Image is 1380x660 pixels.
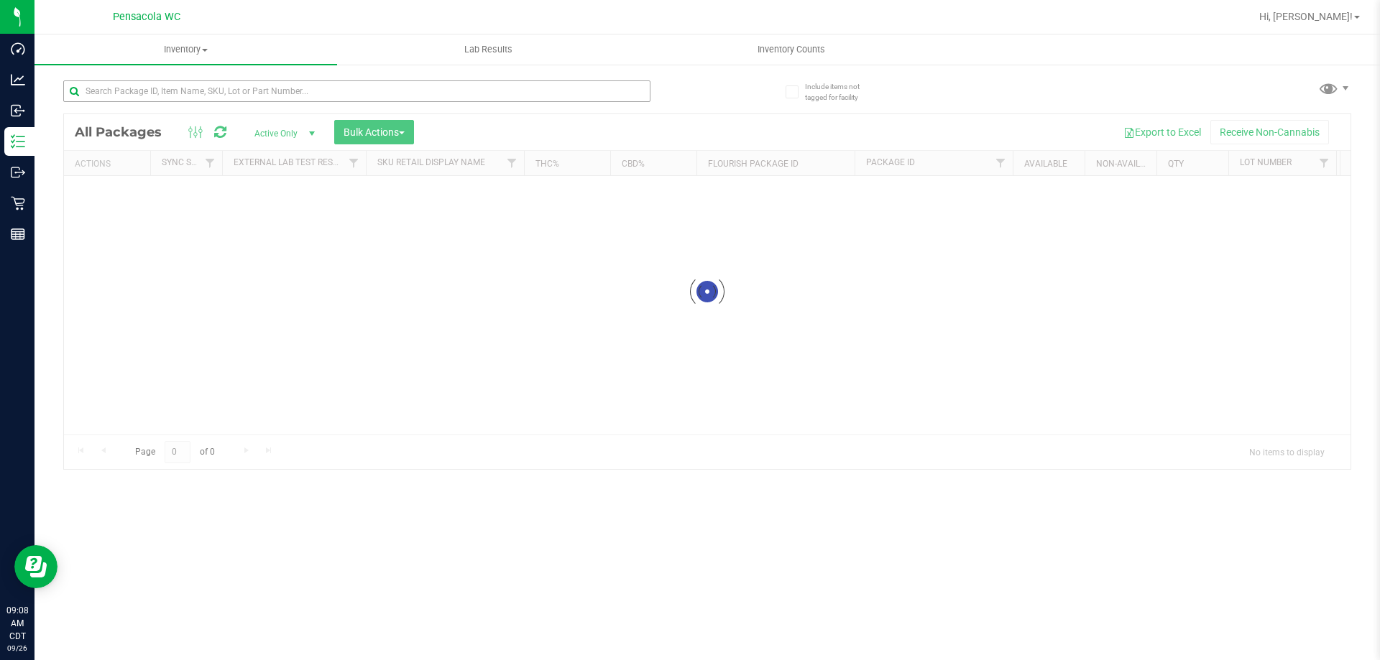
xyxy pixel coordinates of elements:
[6,643,28,654] p: 09/26
[11,73,25,87] inline-svg: Analytics
[11,42,25,56] inline-svg: Dashboard
[805,81,877,103] span: Include items not tagged for facility
[6,604,28,643] p: 09:08 AM CDT
[11,134,25,149] inline-svg: Inventory
[445,43,532,56] span: Lab Results
[640,34,942,65] a: Inventory Counts
[14,545,57,588] iframe: Resource center
[337,34,640,65] a: Lab Results
[113,11,180,23] span: Pensacola WC
[11,227,25,241] inline-svg: Reports
[34,34,337,65] a: Inventory
[34,43,337,56] span: Inventory
[63,80,650,102] input: Search Package ID, Item Name, SKU, Lot or Part Number...
[738,43,845,56] span: Inventory Counts
[1259,11,1353,22] span: Hi, [PERSON_NAME]!
[11,103,25,118] inline-svg: Inbound
[11,196,25,210] inline-svg: Retail
[11,165,25,180] inline-svg: Outbound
